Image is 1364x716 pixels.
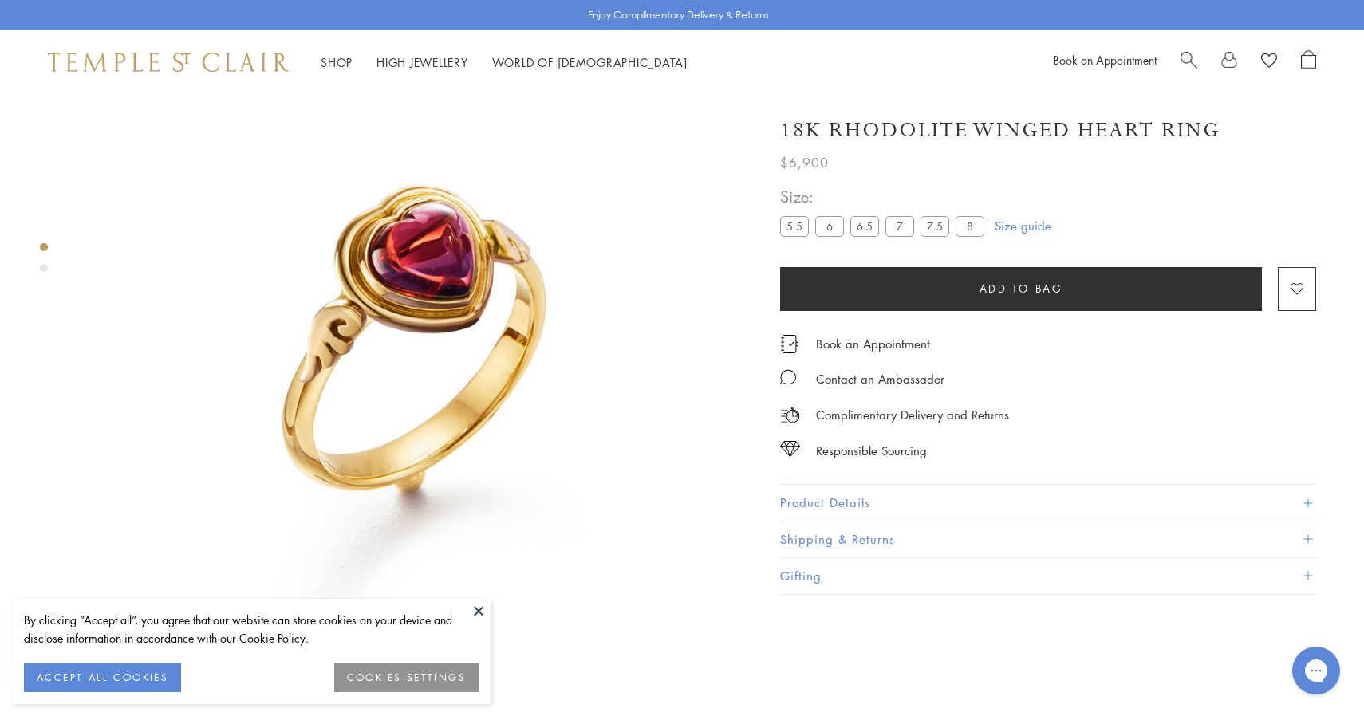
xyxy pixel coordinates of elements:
[334,663,479,692] button: COOKIES SETTINGS
[321,53,688,73] nav: Main navigation
[921,216,949,236] label: 7.5
[780,116,1220,144] h1: 18K Rhodolite Winged Heart Ring
[780,485,1316,521] button: Product Details
[780,521,1316,557] button: Shipping & Returns
[24,611,479,647] div: By clicking “Accept all”, you agree that our website can store cookies on your device and disclos...
[816,441,927,461] div: Responsible Sourcing
[980,280,1063,297] span: Add to bag
[780,369,796,385] img: MessageIcon-01_2.svg
[816,335,930,352] a: Book an Appointment
[995,218,1051,234] a: Size guide
[588,7,769,23] p: Enjoy Complimentary Delivery & Returns
[780,405,800,425] img: icon_delivery.svg
[1284,641,1348,700] iframe: Gorgias live chat messenger
[780,267,1262,311] button: Add to bag
[780,152,829,173] span: $6,900
[40,239,48,285] div: Product gallery navigation
[885,216,914,236] label: 7
[780,441,800,457] img: icon_sourcing.svg
[956,216,984,236] label: 8
[321,54,353,70] a: ShopShop
[24,663,181,692] button: ACCEPT ALL COOKIES
[1053,52,1157,68] a: Book an Appointment
[1301,50,1316,74] a: Open Shopping Bag
[780,558,1316,594] button: Gifting
[816,369,944,389] div: Contact an Ambassador
[850,216,879,236] label: 6.5
[780,183,991,210] span: Size:
[815,216,844,236] label: 6
[1261,50,1277,74] a: View Wishlist
[48,53,289,72] img: Temple St. Clair
[1181,50,1197,74] a: Search
[376,54,468,70] a: High JewelleryHigh Jewellery
[816,405,1009,425] p: Complimentary Delivery and Returns
[780,335,799,353] img: icon_appointment.svg
[492,54,688,70] a: World of [DEMOGRAPHIC_DATA]World of [DEMOGRAPHIC_DATA]
[780,216,809,236] label: 5.5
